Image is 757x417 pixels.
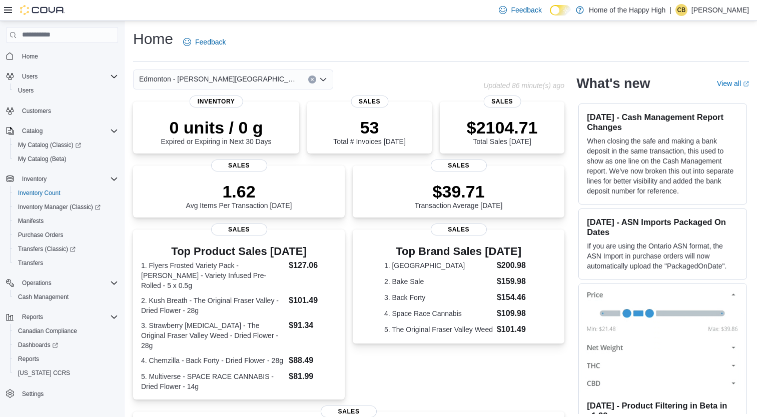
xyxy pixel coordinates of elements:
[18,388,48,400] a: Settings
[18,311,47,323] button: Reports
[384,245,533,257] h3: Top Brand Sales [DATE]
[10,152,122,166] button: My Catalog (Beta)
[186,181,292,201] p: 1.62
[289,294,337,306] dd: $101.49
[10,83,122,97] button: Users
[2,386,122,400] button: Settings
[141,260,285,290] dt: 1. Flyers Frosted Variety Pack - [PERSON_NAME] - Variety Infused Pre-Rolled - 5 x 0.5g
[10,338,122,352] a: Dashboards
[308,75,316,83] button: Clear input
[497,323,533,335] dd: $101.49
[22,72,38,80] span: Users
[319,75,327,83] button: Open list of options
[675,4,687,16] div: Corrine Basford
[18,125,118,137] span: Catalog
[18,369,70,377] span: [US_STATE] CCRS
[211,159,267,171] span: Sales
[18,50,42,62] a: Home
[497,291,533,303] dd: $154.46
[14,139,118,151] span: My Catalog (Classic)
[10,200,122,214] a: Inventory Manager (Classic)
[431,223,487,235] span: Sales
[589,4,665,16] p: Home of the Happy High
[18,277,118,289] span: Operations
[10,290,122,304] button: Cash Management
[18,141,81,149] span: My Catalog (Classic)
[10,352,122,366] button: Reports
[717,79,749,87] a: View allExternal link
[10,366,122,380] button: [US_STATE] CCRS
[22,175,47,183] span: Inventory
[587,217,738,237] h3: [DATE] - ASN Imports Packaged On Dates
[415,181,503,201] p: $39.71
[18,173,118,185] span: Inventory
[351,95,388,107] span: Sales
[18,311,118,323] span: Reports
[161,117,272,145] div: Expired or Expiring in Next 30 Days
[14,367,74,379] a: [US_STATE] CCRS
[18,203,101,211] span: Inventory Manager (Classic)
[669,4,671,16] p: |
[141,245,337,257] h3: Top Product Sales [DATE]
[14,367,118,379] span: Washington CCRS
[190,95,243,107] span: Inventory
[2,276,122,290] button: Operations
[384,276,493,286] dt: 2. Bake Sale
[14,153,118,165] span: My Catalog (Beta)
[14,139,85,151] a: My Catalog (Classic)
[497,307,533,319] dd: $109.98
[18,155,67,163] span: My Catalog (Beta)
[289,319,337,331] dd: $91.34
[587,241,738,271] p: If you are using the Ontario ASN format, the ASN Import in purchase orders will now automatically...
[511,5,541,15] span: Feedback
[677,4,686,16] span: CB
[14,339,62,351] a: Dashboards
[14,215,118,227] span: Manifests
[141,295,285,315] dt: 2. Kush Breath - The Original Fraser Valley - Dried Flower - 28g
[14,257,47,269] a: Transfers
[14,229,118,241] span: Purchase Orders
[483,81,564,89] p: Updated 86 minute(s) ago
[18,293,69,301] span: Cash Management
[18,70,118,82] span: Users
[18,341,58,349] span: Dashboards
[289,370,337,382] dd: $81.99
[497,275,533,287] dd: $159.98
[2,49,122,63] button: Home
[384,260,493,270] dt: 1. [GEOGRAPHIC_DATA]
[14,84,118,96] span: Users
[22,279,52,287] span: Operations
[141,355,285,365] dt: 4. Chemzilla - Back Forty - Dried Flower - 28g
[2,172,122,186] button: Inventory
[14,243,80,255] a: Transfers (Classic)
[10,138,122,152] a: My Catalog (Classic)
[10,242,122,256] a: Transfers (Classic)
[179,32,230,52] a: Feedback
[14,215,48,227] a: Manifests
[141,371,285,391] dt: 5. Multiverse - SPACE RACE CANNABIS - Dried Flower - 14g
[14,187,118,199] span: Inventory Count
[133,29,173,49] h1: Home
[691,4,749,16] p: [PERSON_NAME]
[14,201,105,213] a: Inventory Manager (Classic)
[18,50,118,62] span: Home
[333,117,405,137] p: 53
[14,229,68,241] a: Purchase Orders
[431,159,487,171] span: Sales
[576,75,650,91] h2: What's new
[10,324,122,338] button: Canadian Compliance
[18,277,56,289] button: Operations
[22,313,43,321] span: Reports
[467,117,538,145] div: Total Sales [DATE]
[6,45,118,416] nav: Complex example
[18,189,61,197] span: Inventory Count
[22,127,43,135] span: Catalog
[18,245,76,253] span: Transfers (Classic)
[14,325,118,337] span: Canadian Compliance
[14,84,38,96] a: Users
[195,37,226,47] span: Feedback
[18,217,44,225] span: Manifests
[18,231,64,239] span: Purchase Orders
[289,259,337,271] dd: $127.06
